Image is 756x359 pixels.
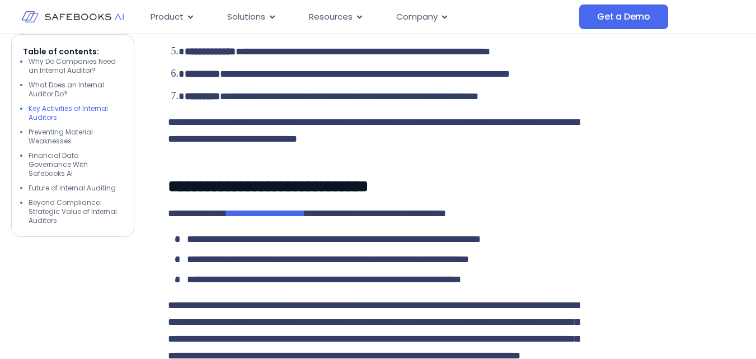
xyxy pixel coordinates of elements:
span: Product [151,11,184,24]
li: Preventing Material Weaknesses [29,128,123,146]
nav: Menu [142,6,579,28]
span: Get a Demo [597,11,650,22]
span: Solutions [227,11,265,24]
p: Table of contents: [23,46,123,57]
span: Resources [309,11,353,24]
a: Get a Demo [579,4,668,29]
div: Menu Toggle [142,6,579,28]
li: Financial Data Governance With Safebooks AI [29,151,123,178]
li: Future of Internal Auditing [29,184,123,193]
li: What Does an Internal Auditor Do? [29,81,123,99]
li: Beyond Compliance: Strategic Value of Internal Auditors [29,198,123,225]
li: Key Activities of Internal Auditors [29,104,123,122]
li: Why Do Companies Need an Internal Auditor? [29,57,123,75]
span: Company [396,11,438,24]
